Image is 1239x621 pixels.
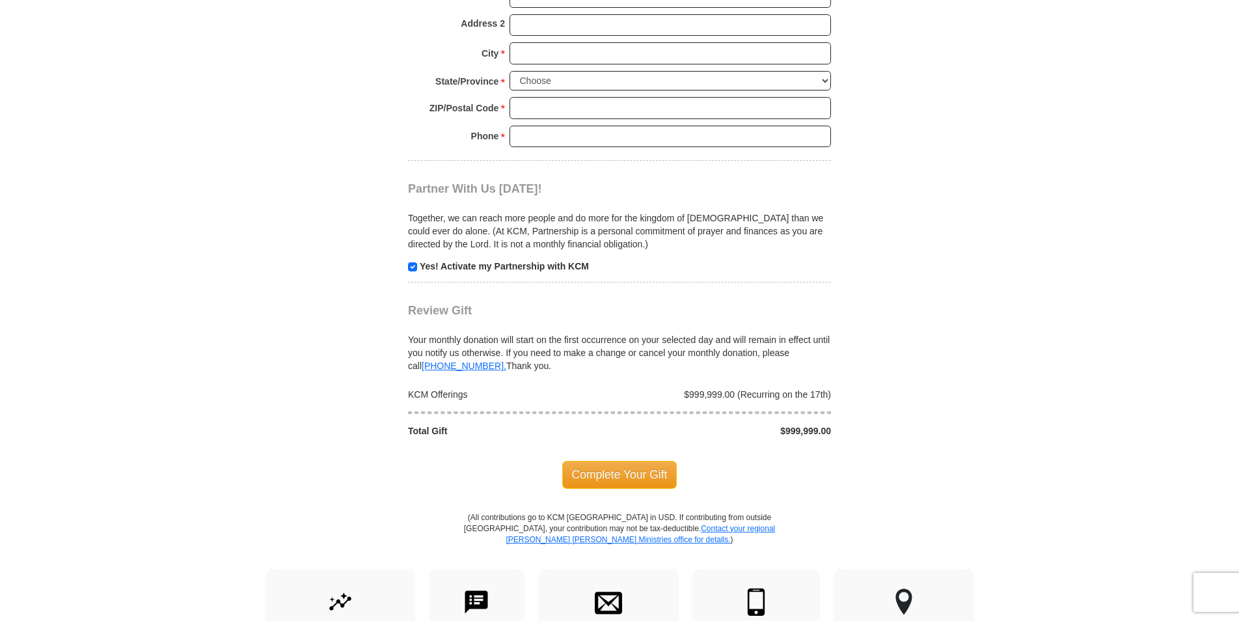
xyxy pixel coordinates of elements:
strong: Yes! Activate my Partnership with KCM [420,261,589,271]
strong: State/Province [435,72,498,90]
div: Total Gift [402,424,620,437]
img: give-by-stock.svg [327,588,354,616]
strong: Phone [471,127,499,145]
span: Review Gift [408,304,472,317]
p: (All contributions go to KCM [GEOGRAPHIC_DATA] in USD. If contributing from outside [GEOGRAPHIC_D... [463,512,776,569]
span: Partner With Us [DATE]! [408,182,542,195]
p: Together, we can reach more people and do more for the kingdom of [DEMOGRAPHIC_DATA] than we coul... [408,212,831,251]
img: other-region [895,588,913,616]
img: mobile.svg [742,588,770,616]
img: text-to-give.svg [463,588,490,616]
img: envelope.svg [595,588,622,616]
span: Complete Your Gift [562,461,677,488]
div: Your monthly donation will start on the first occurrence on your selected day and will remain in ... [408,318,831,372]
span: $999,999.00 (Recurring on the 17th) [684,389,831,400]
div: $999,999.00 [619,424,838,437]
strong: City [482,44,498,62]
a: Contact your regional [PERSON_NAME] [PERSON_NAME] Ministries office for details. [506,524,775,544]
div: KCM Offerings [402,388,620,401]
strong: ZIP/Postal Code [429,99,499,117]
strong: Address 2 [461,14,505,33]
a: [PHONE_NUMBER]. [422,361,506,371]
